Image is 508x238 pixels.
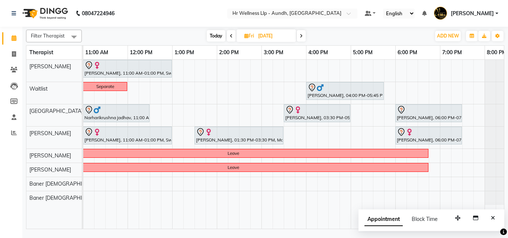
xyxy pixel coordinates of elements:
[435,31,461,41] button: ADD NEW
[396,105,461,121] div: [PERSON_NAME], 06:00 PM-07:30 PM, Massage 60 Min
[82,3,115,24] b: 08047224946
[228,164,239,171] div: Leave
[29,49,53,56] span: Therapist
[412,216,438,222] span: Block Time
[207,30,225,42] span: Today
[19,3,70,24] img: logo
[29,130,71,137] span: [PERSON_NAME]
[83,47,110,58] a: 11:00 AM
[128,47,154,58] a: 12:00 PM
[284,105,350,121] div: [PERSON_NAME], 03:30 PM-05:00 PM, Massage 60 Min
[29,152,71,159] span: [PERSON_NAME]
[307,83,383,99] div: [PERSON_NAME], 04:00 PM-05:45 PM, Massage 90 Min
[256,30,293,42] input: 2025-09-05
[451,10,494,17] span: [PERSON_NAME]
[396,47,419,58] a: 6:00 PM
[84,105,149,121] div: Narharikrushna jadhav, 11:00 AM-12:30 PM, Massage 60 Min
[434,7,447,20] img: Sapna
[396,128,461,143] div: [PERSON_NAME], 06:00 PM-07:30 PM, Swedish Massage with Wintergreen, Bayleaf & Clove 60 Min
[228,150,239,157] div: Leave
[29,108,83,114] span: [GEOGRAPHIC_DATA]
[488,212,498,224] button: Close
[195,128,283,143] div: [PERSON_NAME], 01:30 PM-03:30 PM, Massage 90 Min
[242,33,256,39] span: Fri
[96,83,114,90] div: Separate
[437,33,459,39] span: ADD NEW
[84,61,171,76] div: [PERSON_NAME], 11:00 AM-01:00 PM, Swedish Massage with Wintergreen, Bayleaf & Clove 90 Min
[217,47,241,58] a: 2:00 PM
[173,47,196,58] a: 1:00 PM
[440,47,464,58] a: 7:00 PM
[84,128,171,143] div: [PERSON_NAME], 11:00 AM-01:00 PM, Swedish Massage with Wintergreen, Bayleaf & Clove 90 Min
[29,195,103,201] span: Baner [DEMOGRAPHIC_DATA]
[306,47,330,58] a: 4:00 PM
[262,47,285,58] a: 3:00 PM
[351,47,374,58] a: 5:00 PM
[29,63,71,70] span: [PERSON_NAME]
[29,180,103,187] span: Baner [DEMOGRAPHIC_DATA]
[31,33,65,39] span: Filter Therapist
[364,213,403,226] span: Appointment
[29,166,71,173] span: [PERSON_NAME]
[29,85,48,92] span: Waitlist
